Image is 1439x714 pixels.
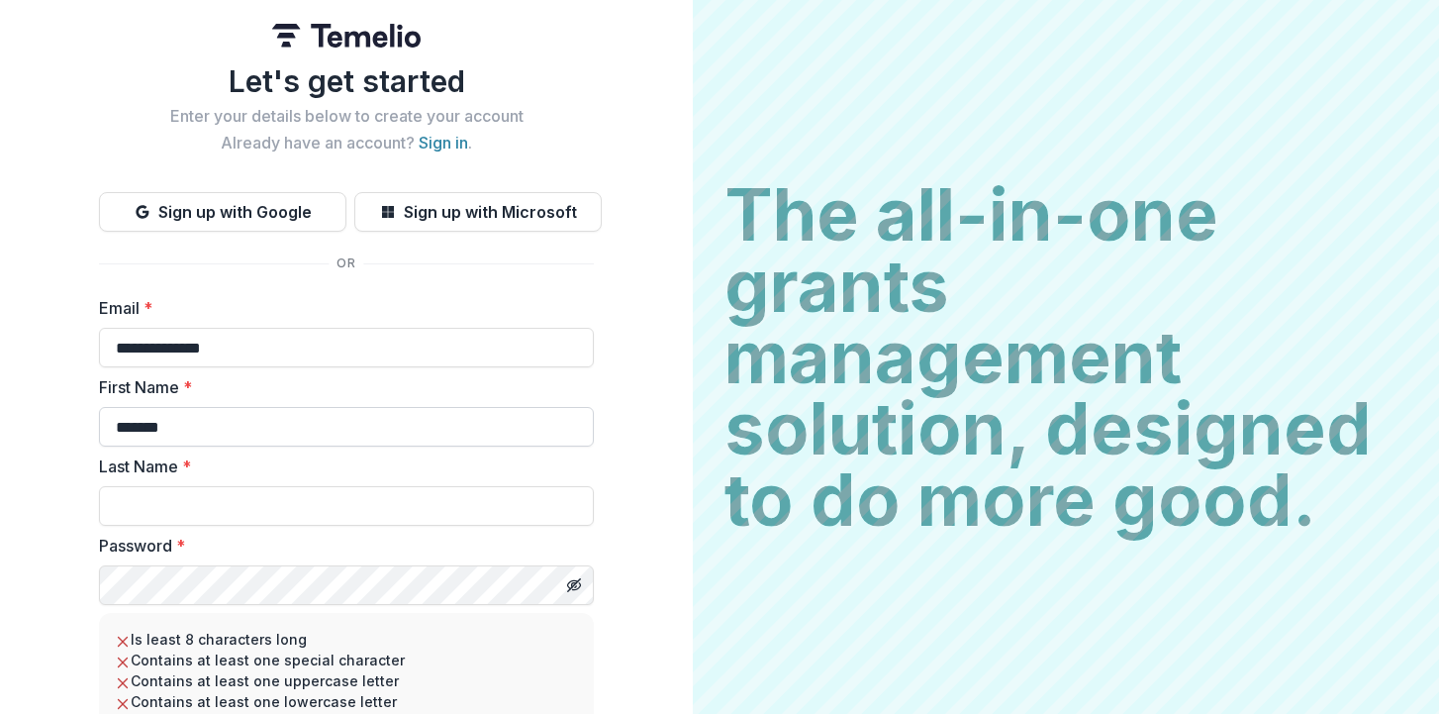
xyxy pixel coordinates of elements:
[99,134,594,153] h2: Already have an account? .
[99,107,594,126] h2: Enter your details below to create your account
[115,650,578,670] li: Contains at least one special character
[558,569,590,601] button: Toggle password visibility
[99,534,582,558] label: Password
[115,629,578,650] li: Is least 8 characters long
[99,455,582,478] label: Last Name
[354,192,602,232] button: Sign up with Microsoft
[115,691,578,712] li: Contains at least one lowercase letter
[99,296,582,320] label: Email
[272,24,421,48] img: Temelio
[99,192,346,232] button: Sign up with Google
[419,133,468,153] a: Sign in
[115,670,578,691] li: Contains at least one uppercase letter
[99,63,594,99] h1: Let's get started
[99,375,582,399] label: First Name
